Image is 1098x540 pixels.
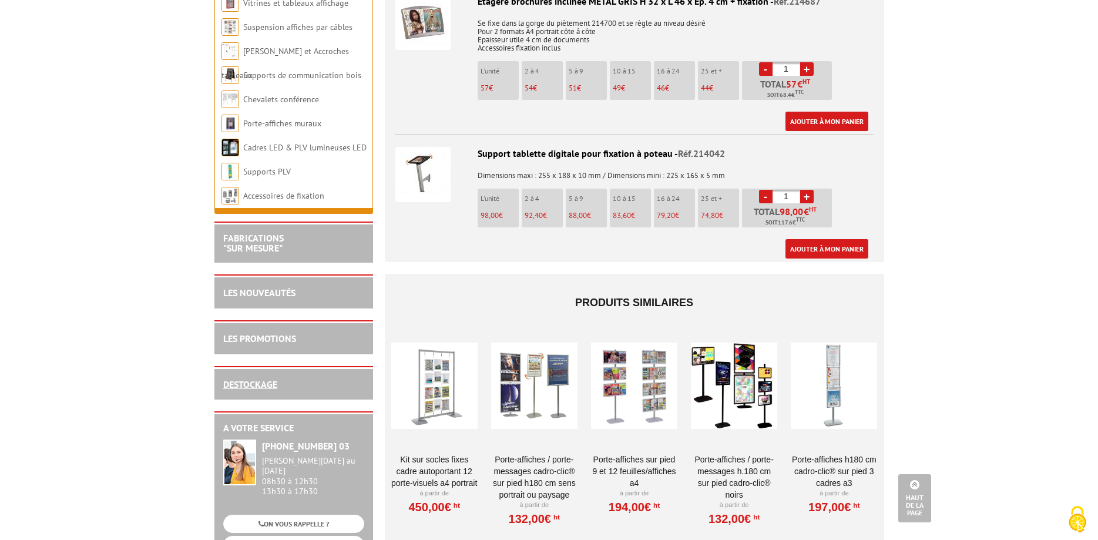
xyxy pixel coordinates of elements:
img: Chevalets conférence [221,90,239,108]
span: Produits similaires [575,297,693,308]
a: Accessoires de fixation [243,190,324,201]
p: € [701,212,739,220]
p: À partir de [491,501,577,510]
span: 44 [701,83,709,93]
p: € [525,84,563,92]
button: Cookies (fenêtre modale) [1057,500,1098,540]
p: € [613,84,651,92]
img: Accessoires de fixation [221,187,239,204]
a: Suspension affiches par câbles [243,22,352,32]
a: Porte-affiches muraux [243,118,321,129]
a: Ajouter à mon panier [785,112,868,131]
p: € [481,84,519,92]
p: À partir de [391,489,478,498]
a: Haut de la page [898,474,931,522]
img: Cimaises et Accroches tableaux [221,42,239,60]
div: 08h30 à 12h30 13h30 à 17h30 [262,456,364,497]
p: 25 et + [701,194,739,203]
span: 57 [481,83,489,93]
p: À partir de [691,501,777,510]
p: 10 à 15 [613,194,651,203]
img: Porte-affiches muraux [221,115,239,132]
sup: TTC [796,216,805,223]
span: 92,40 [525,210,543,220]
span: € [786,79,810,89]
sup: TTC [795,89,804,95]
p: 16 à 24 [657,67,695,75]
p: 2 à 4 [525,194,563,203]
p: € [569,84,607,92]
a: Chevalets conférence [243,94,319,105]
p: € [481,212,519,220]
a: [PERSON_NAME] et Accroches tableaux [221,46,349,81]
a: 132,00€HT [709,515,760,522]
a: 132,00€HT [509,515,560,522]
a: Cadres LED & PLV lumineuses LED [243,142,367,153]
span: € [780,207,817,216]
a: + [800,190,814,203]
span: 49 [613,83,621,93]
p: € [613,212,651,220]
img: Supports PLV [221,163,239,180]
a: LES PROMOTIONS [223,333,296,344]
a: Ajouter à mon panier [785,239,868,259]
sup: HT [809,205,817,213]
p: Total [745,79,832,100]
a: Porte-affiches / Porte-messages H.180 cm SUR PIED CADRO-CLIC® NOIRS [691,454,777,501]
span: 88,00 [569,210,587,220]
p: 25 et + [701,67,739,75]
span: 117.6 [778,218,793,227]
span: 79,20 [657,210,675,220]
a: Porte-affiches H180 cm Cadro-Clic® sur pied 3 cadres A3 [791,454,877,489]
a: 450,00€HT [408,504,459,511]
span: Réf.214042 [678,147,725,159]
span: 57 [786,79,797,89]
span: 98,00 [780,207,804,216]
p: Total [745,207,832,227]
p: 10 à 15 [613,67,651,75]
span: 54 [525,83,533,93]
p: Dimensions maxi : 255 x 188 x 10 mm / Dimensions mini : 225 x 165 x 5 mm [395,163,874,180]
strong: [PHONE_NUMBER] 03 [262,440,350,452]
span: 83,60 [613,210,631,220]
a: - [759,62,773,76]
a: 197,00€HT [808,504,859,511]
p: € [701,84,739,92]
sup: HT [802,78,810,86]
p: € [569,212,607,220]
p: € [657,212,695,220]
span: 68.4 [780,90,791,100]
sup: HT [851,501,859,509]
span: 46 [657,83,665,93]
p: L'unité [481,194,519,203]
a: Porte-affiches / Porte-messages Cadro-Clic® sur pied H180 cm sens portrait ou paysage [491,454,577,501]
a: DESTOCKAGE [223,378,277,390]
div: Support tablette digitale pour fixation à poteau - [395,147,874,160]
img: widget-service.jpg [223,440,256,485]
a: 194,00€HT [609,504,660,511]
p: Se fixe dans la gorge du piètement 214700 et se règle au niveau désiré Pour 2 formats A4 portrait... [395,11,874,52]
sup: HT [751,513,760,521]
h2: A votre service [223,423,364,434]
img: Support tablette digitale pour fixation à poteau [395,147,451,202]
p: € [657,84,695,92]
p: À partir de [591,489,677,498]
a: Kit sur socles fixes cadre autoportant 12 porte-visuels A4 portrait [391,454,478,489]
span: 51 [569,83,577,93]
sup: HT [551,513,560,521]
p: € [525,212,563,220]
span: 98,00 [481,210,499,220]
div: [PERSON_NAME][DATE] au [DATE] [262,456,364,476]
span: Soit € [767,90,804,100]
span: 74,80 [701,210,719,220]
img: Suspension affiches par câbles [221,18,239,36]
a: LES NOUVEAUTÉS [223,287,296,298]
img: Cookies (fenêtre modale) [1063,505,1092,534]
sup: HT [451,501,460,509]
a: Supports PLV [243,166,291,177]
a: + [800,62,814,76]
p: 16 à 24 [657,194,695,203]
p: 5 à 9 [569,194,607,203]
p: 5 à 9 [569,67,607,75]
p: 2 à 4 [525,67,563,75]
